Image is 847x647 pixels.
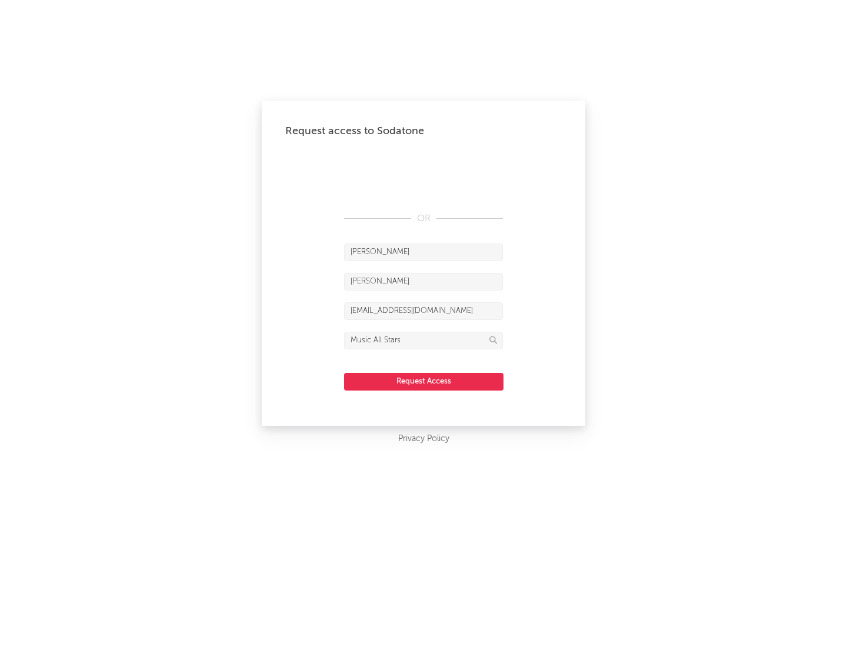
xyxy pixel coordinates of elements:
[398,432,449,446] a: Privacy Policy
[344,244,503,261] input: First Name
[285,124,562,138] div: Request access to Sodatone
[344,273,503,291] input: Last Name
[344,212,503,226] div: OR
[344,332,503,349] input: Division
[344,373,503,391] button: Request Access
[344,302,503,320] input: Email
